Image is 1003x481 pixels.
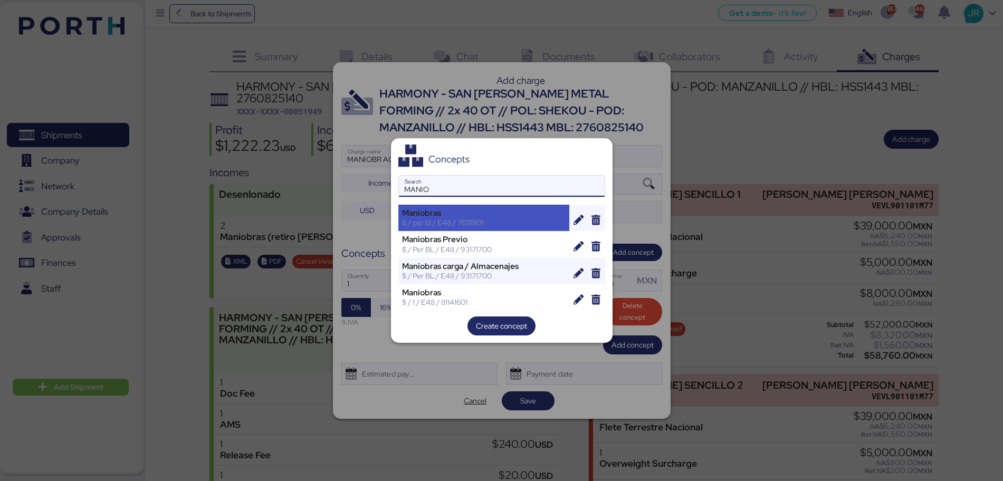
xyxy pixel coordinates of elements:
div: Maniobras carga / Almacenajes [402,262,566,271]
div: Maniobras [402,288,566,297]
input: Search [399,176,605,197]
div: Maniobras [402,208,566,218]
div: $ / per bl / E48 / 76111801 [402,218,566,227]
div: $ / 1 / E48 / 81141601 [402,297,566,307]
button: Create concept [467,316,536,335]
span: Create concept [476,320,527,332]
div: $ / Per BL / E48 / 93171700 [402,245,566,254]
div: Concepts [428,155,470,164]
div: Maniobras Previo [402,235,566,244]
div: $ / Per BL / E48 / 93171700 [402,271,566,281]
